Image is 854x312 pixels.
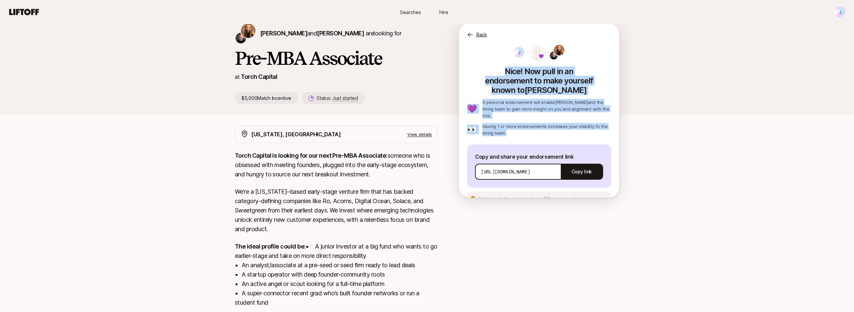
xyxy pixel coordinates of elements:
p: at [235,72,240,81]
p: Having 1 or more endorsements increases your visibility to the hiring team. [482,123,611,136]
p: Not sure what to say when sharing? [479,196,597,202]
p: 👀 [467,126,477,134]
p: View details [407,131,432,138]
a: Searches [394,6,427,18]
strong: The ideal profile could be: [235,243,306,250]
p: $5,000 Match Incentive [235,92,298,104]
span: [PERSON_NAME] [260,30,307,37]
span: 💜 [538,52,544,60]
a: Torch Capital [241,73,277,80]
p: [URL][DOMAIN_NAME] [481,168,530,175]
p: 🤔 [470,196,476,201]
p: someone who is obsessed with meeting founders, plugged into the early-stage ecosystem, and hungry... [235,151,438,179]
p: Copy and share your endorsement link [475,152,603,161]
span: and [307,30,364,37]
p: A personal endorsement will enable [PERSON_NAME] and the hiring team to gain more insight on you ... [482,99,611,119]
p: J [518,48,520,56]
p: Back [476,31,487,39]
p: J [839,8,841,16]
p: • A junior investor at a big fund who wants to go earlier-stage and take on more direct responsib... [235,242,438,307]
span: Searches [400,9,421,16]
p: 💜 [467,105,477,113]
span: [PERSON_NAME] [317,30,364,37]
span: Just started [333,95,358,101]
strong: Torch Capital is looking for our next Pre-MBA Associate: [235,152,388,159]
p: Nice! Now pull in an endorsement to make yourself known to [PERSON_NAME] [467,64,611,95]
button: J [834,6,846,18]
img: Katie Reiner [241,23,256,38]
p: Status: [317,94,358,102]
img: avatar-url [529,44,545,60]
span: See an example message [547,196,597,201]
p: We’re a [US_STATE]–based early-stage venture firm that has backed category-defining companies lik... [235,187,438,234]
h1: Pre-MBA Associate [235,48,438,68]
p: are looking for [260,29,401,38]
a: Hire [427,6,460,18]
span: Hire [439,9,448,16]
img: Katie Reiner [554,45,564,55]
img: Christopher Harper [236,33,246,43]
button: Copy link [561,162,602,181]
p: [US_STATE], [GEOGRAPHIC_DATA] [251,130,341,139]
img: Christopher Harper [550,51,558,59]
